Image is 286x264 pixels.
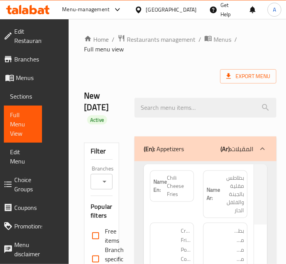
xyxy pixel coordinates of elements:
[14,55,39,64] span: Branches
[127,35,195,44] span: Restaurants management
[214,35,231,44] span: Menus
[4,143,42,170] a: Edit Menu
[135,136,276,161] div: (En): Appetizers(Ar):المقبلات
[14,221,43,231] span: Promotions
[273,5,276,14] span: A
[91,202,113,220] h3: Popular filters
[199,35,201,44] li: /
[10,92,36,101] span: Sections
[4,87,42,106] a: Sections
[91,143,113,160] div: Filter
[84,44,124,54] span: Full menu view
[84,35,109,44] a: Home
[14,203,37,212] span: Coupons
[10,147,36,166] span: Edit Menu
[14,240,40,259] span: Menu disclaimer
[220,143,231,155] b: (Ar):
[135,98,276,118] input: search
[144,144,184,153] p: Appetizers
[153,178,167,194] strong: Name En:
[87,116,107,124] span: Active
[204,34,231,44] a: Menus
[84,34,276,54] nav: breadcrumb
[226,72,270,81] span: Export Menu
[234,35,237,44] li: /
[10,110,36,138] span: Full Menu View
[220,144,253,153] p: المقبلات
[167,174,191,198] span: Chili Cheese Fries
[220,69,276,83] span: Export Menu
[144,143,155,155] b: (En):
[220,174,244,215] span: بطاطس مقلية بالجبنة والفلفل الحار
[146,5,197,14] div: [GEOGRAPHIC_DATA]
[207,186,220,202] strong: Name Ar:
[99,176,110,187] button: Open
[112,35,114,44] li: /
[118,34,195,44] a: Restaurants management
[4,106,42,143] a: Full Menu View
[16,73,36,82] span: Menus
[87,115,107,124] div: Active
[62,5,109,14] div: Menu-management
[14,27,43,45] span: Edit Restaurant
[84,90,125,125] h2: New [DATE]
[14,175,36,194] span: Choice Groups
[105,227,119,245] span: Free items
